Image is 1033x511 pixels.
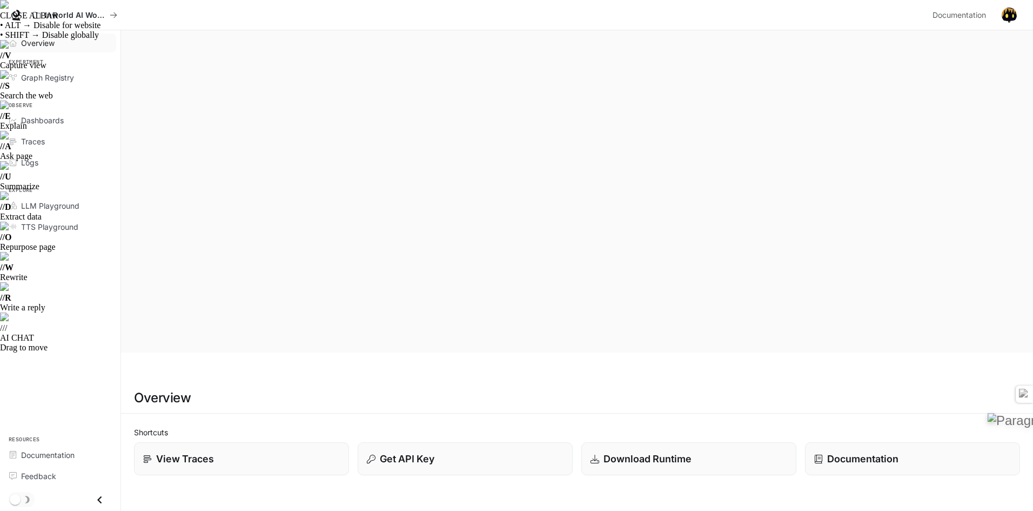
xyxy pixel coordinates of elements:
a: Documentation [4,446,116,464]
h1: Overview [134,387,191,409]
a: Feedback [4,467,116,486]
span: Documentation [21,449,75,461]
h2: Shortcuts [134,427,1020,438]
button: Close drawer [88,489,112,511]
span: Dark mode toggle [10,493,21,505]
p: View Traces [156,452,214,466]
p: Download Runtime [603,452,692,466]
button: Get API Key [358,442,573,475]
a: Download Runtime [581,442,796,475]
a: View Traces [134,442,349,475]
p: Documentation [827,452,898,466]
p: Get API Key [380,452,434,466]
a: Documentation [805,442,1020,475]
span: Feedback [21,470,56,482]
